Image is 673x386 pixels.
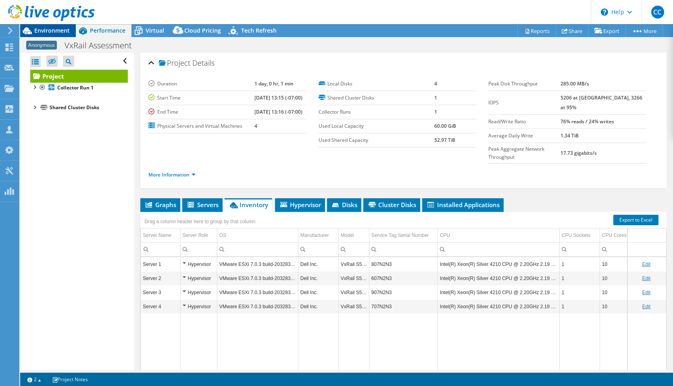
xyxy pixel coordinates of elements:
[183,288,215,297] div: Hypervisor
[434,108,437,115] b: 1
[651,6,664,19] span: CC
[600,271,635,285] td: Column CPU Cores, Value 10
[488,118,560,126] label: Read/Write Ratio
[338,242,369,256] td: Column Model, Filter cell
[90,27,125,34] span: Performance
[319,136,434,144] label: Used Shared Capacity
[180,228,217,243] td: Server Role Column
[319,122,434,130] label: Used Local Capacity
[319,94,434,102] label: Shared Cluster Disks
[183,259,215,269] div: Hypervisor
[438,299,559,313] td: Column CPU, Value Intel(R) Xeon(R) Silver 4210 CPU @ 2.20GHz 2.19 GHz
[217,242,298,256] td: Column OS, Filter cell
[601,8,608,16] svg: \n
[371,230,429,240] div: Service Tag Serial Number
[298,242,338,256] td: Column Manufacturer, Filter cell
[642,276,650,281] a: Edit
[141,228,180,243] td: Server Name Column
[300,230,329,240] div: Manufacturer
[298,285,338,299] td: Column Manufacturer, Value Dell Inc.
[556,25,589,37] a: Share
[180,257,217,271] td: Column Server Role, Value Hypervisor
[241,27,277,34] span: Tech Refresh
[600,257,635,271] td: Column CPU Cores, Value 10
[559,228,600,243] td: CPU Sockets Column
[434,94,437,101] b: 1
[562,230,590,240] div: CPU Sockets
[438,271,559,285] td: Column CPU, Value Intel(R) Xeon(R) Silver 4210 CPU @ 2.20GHz 2.19 GHz
[600,285,635,299] td: Column CPU Cores, Value 10
[180,285,217,299] td: Column Server Role, Value Hypervisor
[254,108,302,115] b: [DATE] 13:16 (-07:00)
[148,122,254,130] label: Physical Servers and Virtual Machines
[180,271,217,285] td: Column Server Role, Value Hypervisor
[517,25,556,37] a: Reports
[369,271,438,285] td: Column Service Tag Serial Number, Value 607N2N3
[642,290,650,295] a: Edit
[141,242,180,256] td: Column Server Name, Filter cell
[183,230,208,240] div: Server Role
[600,299,635,313] td: Column CPU Cores, Value 10
[61,41,144,50] h1: VxRail Assessment
[217,228,298,243] td: OS Column
[369,257,438,271] td: Column Service Tag Serial Number, Value 807N2N3
[426,201,500,209] span: Installed Applications
[338,271,369,285] td: Column Model, Value VxRail S570
[369,299,438,313] td: Column Service Tag Serial Number, Value 707N2N3
[50,103,128,112] div: Shared Cluster Disks
[141,271,180,285] td: Column Server Name, Value Server 2
[34,27,70,34] span: Environment
[488,132,560,140] label: Average Daily Write
[434,122,456,129] b: 60.00 GiB
[22,374,47,384] a: 2
[30,83,128,93] a: Collector Run 1
[369,285,438,299] td: Column Service Tag Serial Number, Value 907N2N3
[613,215,658,225] a: Export to Excel
[141,257,180,271] td: Column Server Name, Value Server 1
[438,285,559,299] td: Column CPU, Value Intel(R) Xeon(R) Silver 4210 CPU @ 2.20GHz 2.19 GHz
[560,80,589,87] b: 285.00 MB/s
[588,25,626,37] a: Export
[30,70,128,83] a: Project
[338,228,369,243] td: Model Column
[298,228,338,243] td: Manufacturer Column
[625,25,663,37] a: More
[279,201,321,209] span: Hypervisor
[560,149,597,156] b: 17.73 gigabits/s
[369,242,438,256] td: Column Service Tag Serial Number, Filter cell
[642,304,650,309] a: Edit
[560,118,614,125] b: 76% reads / 24% writes
[298,257,338,271] td: Column Manufacturer, Value Dell Inc.
[298,299,338,313] td: Column Manufacturer, Value Dell Inc.
[559,299,600,313] td: Column CPU Sockets, Value 1
[46,374,94,384] a: Project Notes
[488,80,560,88] label: Peak Disk Throughput
[600,228,635,243] td: CPU Cores Column
[217,271,298,285] td: Column OS, Value VMware ESXi 7.0.3 build-20328353
[434,137,455,143] b: 52.97 TiB
[560,94,642,111] b: 5206 at [GEOGRAPHIC_DATA], 3266 at 95%
[560,132,579,139] b: 1.34 TiB
[219,230,226,240] div: OS
[254,94,302,101] b: [DATE] 13:15 (-07:00)
[338,299,369,313] td: Column Model, Value VxRail S570
[642,261,650,267] a: Edit
[180,242,217,256] td: Column Server Role, Filter cell
[338,257,369,271] td: Column Model, Value VxRail S570
[559,285,600,299] td: Column CPU Sockets, Value 1
[217,285,298,299] td: Column OS, Value VMware ESXi 7.0.3 build-20328353
[144,201,176,209] span: Graphs
[440,230,450,240] div: CPU
[559,257,600,271] td: Column CPU Sockets, Value 1
[26,41,57,50] span: Anonymous
[602,230,627,240] div: CPU Cores
[600,242,635,256] td: Column CPU Cores, Filter cell
[319,80,434,88] label: Local Disks
[229,201,268,209] span: Inventory
[254,80,294,87] b: 1 day, 0 hr, 1 min
[57,84,94,91] b: Collector Run 1
[159,59,190,67] span: Project
[438,242,559,256] td: Column CPU, Filter cell
[148,108,254,116] label: End Time
[559,271,600,285] td: Column CPU Sockets, Value 1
